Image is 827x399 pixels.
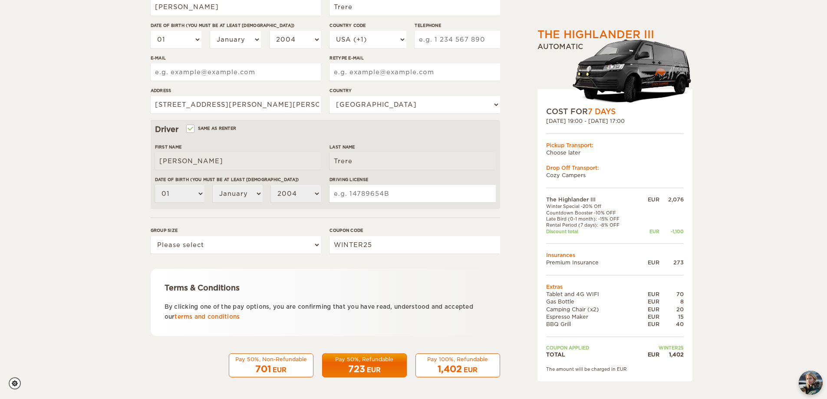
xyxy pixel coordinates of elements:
div: The amount will be charged in EUR [546,366,684,373]
div: EUR [638,351,659,359]
div: EUR [638,313,659,320]
label: Country Code [329,22,406,29]
td: Countdown Booster -10% OFF [546,210,639,216]
input: e.g. example@example.com [151,63,321,81]
td: Camping Chair (x2) [546,306,639,313]
td: Espresso Maker [546,313,639,320]
div: EUR [273,366,287,374]
div: EUR [638,306,659,313]
button: Pay 50%, Refundable 723 EUR [322,353,407,378]
label: Retype E-mail [329,55,500,61]
div: Pay 50%, Non-Refundable [234,356,308,363]
input: e.g. example@example.com [329,63,500,81]
td: Extras [546,283,684,290]
label: E-mail [151,55,321,61]
span: 723 [348,364,365,374]
div: 2,076 [659,196,684,204]
button: Pay 50%, Non-Refundable 701 EUR [229,353,313,378]
div: Pay 100%, Refundable [421,356,494,363]
img: Freyja at Cozy Campers [799,371,823,395]
td: Cozy Campers [546,171,684,179]
span: 1,402 [438,364,462,374]
div: EUR [638,298,659,306]
span: 7 Days [588,108,616,116]
button: chat-button [799,371,823,395]
div: 273 [659,259,684,266]
td: WINTER25 [638,345,683,351]
label: Address [151,87,321,94]
label: Telephone [415,22,500,29]
div: 8 [659,298,684,306]
td: Discount total [546,228,639,234]
td: Insurances [546,251,684,259]
div: EUR [638,196,659,204]
div: Pay 50%, Refundable [328,356,401,363]
div: Drop Off Transport: [546,164,684,171]
div: EUR [638,228,659,234]
label: Country [329,87,500,94]
td: BBQ Grill [546,320,639,328]
div: Pickup Transport: [546,142,684,149]
div: EUR [638,291,659,298]
div: The Highlander III [537,27,654,42]
input: e.g. 14789654B [329,185,495,202]
label: Driving License [329,176,495,183]
input: e.g. William [155,152,321,170]
div: EUR [638,320,659,328]
label: Coupon code [329,227,500,234]
div: 40 [659,320,684,328]
input: e.g. 1 234 567 890 [415,31,500,48]
div: EUR [638,259,659,266]
input: Same as renter [187,127,193,132]
div: Automatic [537,43,692,107]
td: Coupon applied [546,345,639,351]
td: Tablet and 4G WIFI [546,291,639,298]
td: The Highlander III [546,196,639,204]
label: Last Name [329,144,495,150]
td: Premium Insurance [546,259,639,266]
label: Date of birth (You must be at least [DEMOGRAPHIC_DATA]) [155,176,321,183]
a: Cookie settings [9,377,26,389]
div: EUR [464,366,478,374]
div: Driver [155,124,496,135]
div: 20 [659,306,684,313]
td: Choose later [546,149,684,156]
div: COST FOR [546,107,684,117]
img: stor-langur-4.png [572,35,692,106]
input: e.g. Smith [329,152,495,170]
div: 15 [659,313,684,320]
td: Late Bird (0-1 month): -15% OFF [546,216,639,222]
label: Date of birth (You must be at least [DEMOGRAPHIC_DATA]) [151,22,321,29]
label: Same as renter [187,124,237,132]
td: Rental Period (7 days): -8% OFF [546,222,639,228]
td: TOTAL [546,351,639,359]
a: terms and conditions [175,313,240,320]
td: Winter Special -20% Off [546,204,639,210]
div: EUR [367,366,381,374]
button: Pay 100%, Refundable 1,402 EUR [415,353,500,378]
div: -1,100 [659,228,684,234]
span: 701 [255,364,271,374]
td: Gas Bottle [546,298,639,306]
div: [DATE] 19:00 - [DATE] 17:00 [546,117,684,125]
div: 70 [659,291,684,298]
div: Terms & Conditions [165,283,486,293]
label: Group size [151,227,321,234]
div: 1,402 [659,351,684,359]
label: First Name [155,144,321,150]
p: By clicking one of the pay options, you are confirming that you have read, understood and accepte... [165,302,486,322]
input: e.g. Street, City, Zip Code [151,96,321,113]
